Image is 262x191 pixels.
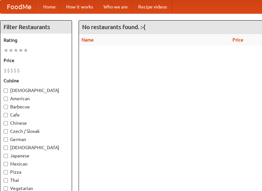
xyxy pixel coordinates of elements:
label: Cafe [4,112,68,118]
input: Pizza [4,170,8,174]
li: ★ [4,47,9,54]
label: Thai [4,177,68,183]
input: American [4,97,8,101]
input: Chinese [4,121,8,125]
label: Barbecue [4,103,68,110]
li: $ [10,67,13,74]
a: Price [233,37,243,42]
a: Who we are [98,0,133,13]
li: $ [7,67,10,74]
li: ★ [9,47,13,54]
input: Japanese [4,154,8,158]
a: FoodMe [0,0,38,13]
li: ★ [23,47,28,54]
a: Name [82,37,94,42]
li: ★ [13,47,18,54]
li: $ [4,67,7,74]
a: How it works [61,0,98,13]
li: $ [13,67,17,74]
input: German [4,137,8,142]
label: Pizza [4,169,68,175]
h5: Price [4,57,68,64]
label: Chinese [4,120,68,126]
ng-pluralize: No restaurants found. :-( [82,24,145,30]
input: Mexican [4,162,8,166]
input: Thai [4,178,8,183]
label: Czech / Slovak [4,128,68,135]
li: ★ [18,47,23,54]
input: Vegetarian [4,186,8,191]
input: Cafe [4,113,8,117]
li: $ [17,67,20,74]
label: German [4,136,68,143]
input: [DEMOGRAPHIC_DATA] [4,88,8,93]
h5: Rating [4,37,68,43]
h5: Cuisine [4,77,68,84]
h4: Filter Restaurants [0,21,72,34]
a: Home [38,0,61,13]
label: [DEMOGRAPHIC_DATA] [4,87,68,94]
input: Barbecue [4,105,8,109]
input: Czech / Slovak [4,129,8,134]
a: Recipe videos [133,0,172,13]
label: [DEMOGRAPHIC_DATA] [4,144,68,151]
input: [DEMOGRAPHIC_DATA] [4,146,8,150]
label: American [4,95,68,102]
label: Japanese [4,152,68,159]
label: Mexican [4,161,68,167]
